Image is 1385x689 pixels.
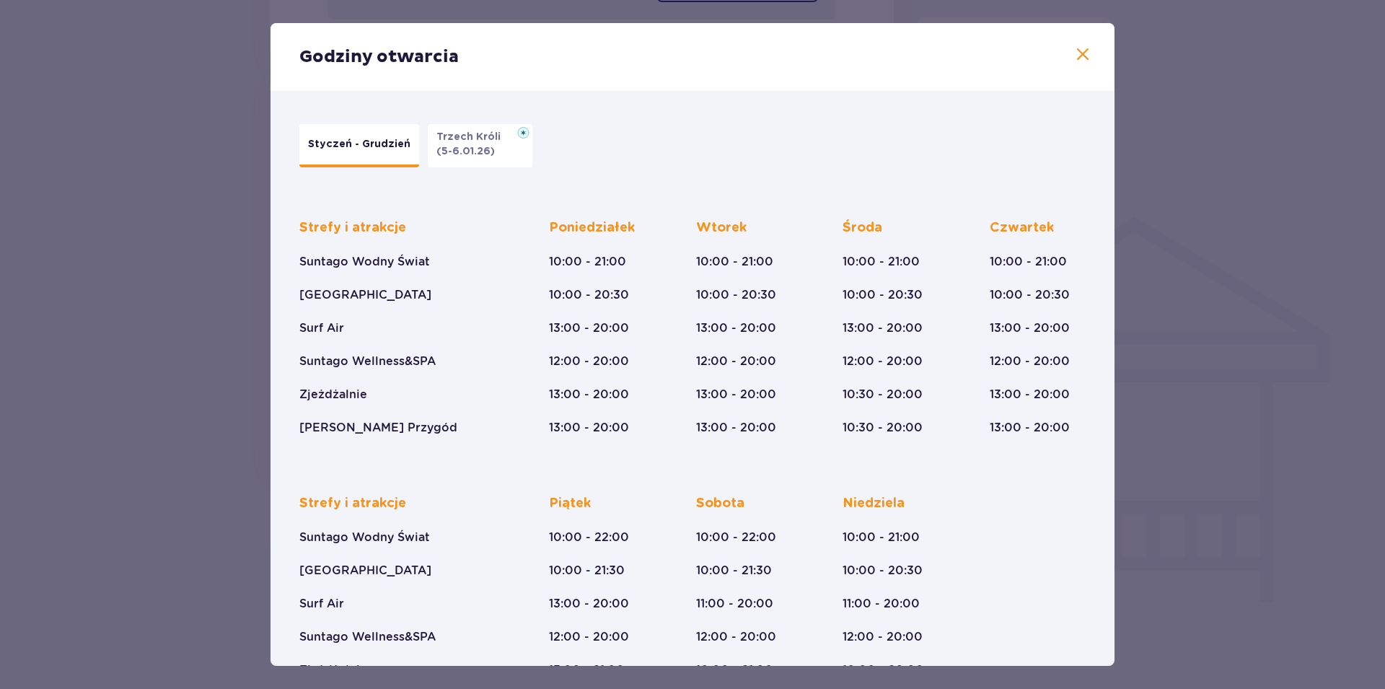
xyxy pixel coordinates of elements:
[843,320,923,336] p: 13:00 - 20:00
[696,354,776,369] p: 12:00 - 20:00
[843,387,923,403] p: 10:30 - 20:00
[299,420,457,436] p: [PERSON_NAME] Przygód
[696,629,776,645] p: 12:00 - 20:00
[696,219,747,237] p: Wtorek
[299,530,430,545] p: Suntago Wodny Świat
[549,420,629,436] p: 13:00 - 20:00
[843,219,882,237] p: Środa
[696,662,773,678] p: 10:00 - 21:00
[299,287,431,303] p: [GEOGRAPHIC_DATA]
[696,495,744,512] p: Sobota
[299,563,431,579] p: [GEOGRAPHIC_DATA]
[696,254,773,270] p: 10:00 - 21:00
[696,596,773,612] p: 11:00 - 20:00
[549,320,629,336] p: 13:00 - 20:00
[990,287,1070,303] p: 10:00 - 20:30
[549,662,625,678] p: 13:00 - 21:00
[549,287,629,303] p: 10:00 - 20:30
[549,563,625,579] p: 10:00 - 21:30
[549,354,629,369] p: 12:00 - 20:00
[299,219,406,237] p: Strefy i atrakcje
[549,254,626,270] p: 10:00 - 21:00
[696,530,776,545] p: 10:00 - 22:00
[990,219,1054,237] p: Czwartek
[990,420,1070,436] p: 13:00 - 20:00
[696,287,776,303] p: 10:00 - 20:30
[299,495,406,512] p: Strefy i atrakcje
[843,629,923,645] p: 12:00 - 20:00
[308,137,410,152] p: Styczeń - Grudzień
[843,287,923,303] p: 10:00 - 20:30
[549,495,591,512] p: Piątek
[843,354,923,369] p: 12:00 - 20:00
[549,219,635,237] p: Poniedziałek
[843,563,923,579] p: 10:00 - 20:30
[299,387,367,403] p: Zjeżdżalnie
[299,596,344,612] p: Surf Air
[696,387,776,403] p: 13:00 - 20:00
[843,530,920,545] p: 10:00 - 21:00
[843,596,920,612] p: 11:00 - 20:00
[549,596,629,612] p: 13:00 - 20:00
[696,420,776,436] p: 13:00 - 20:00
[299,254,430,270] p: Suntago Wodny Świat
[990,387,1070,403] p: 13:00 - 20:00
[436,144,495,159] p: (5-6.01.26)
[990,354,1070,369] p: 12:00 - 20:00
[428,124,532,167] button: Trzech Króli(5-6.01.26)
[549,530,629,545] p: 10:00 - 22:00
[549,387,629,403] p: 13:00 - 20:00
[299,354,436,369] p: Suntago Wellness&SPA
[299,662,367,678] p: Zjeżdżalnie
[299,629,436,645] p: Suntago Wellness&SPA
[843,254,920,270] p: 10:00 - 21:00
[843,662,924,678] p: 10:00 - 20:00
[696,320,776,336] p: 13:00 - 20:00
[299,320,344,336] p: Surf Air
[436,130,509,144] p: Trzech Króli
[696,563,772,579] p: 10:00 - 21:30
[299,46,459,68] p: Godziny otwarcia
[990,320,1070,336] p: 13:00 - 20:00
[990,254,1067,270] p: 10:00 - 21:00
[843,495,905,512] p: Niedziela
[843,420,923,436] p: 10:30 - 20:00
[549,629,629,645] p: 12:00 - 20:00
[299,124,419,167] button: Styczeń - Grudzień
